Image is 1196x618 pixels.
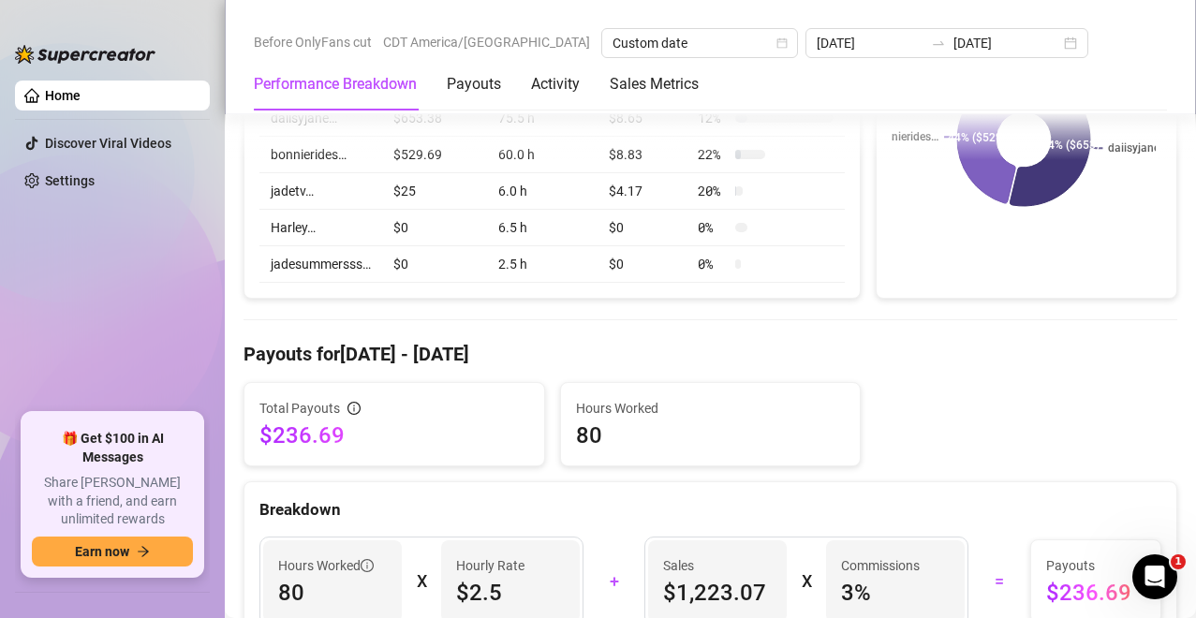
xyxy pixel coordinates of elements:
[259,210,382,246] td: Harley…
[872,130,938,143] text: bonnierides…
[254,73,417,96] div: Performance Breakdown
[802,566,811,596] div: X
[382,100,487,137] td: $653.38
[698,144,728,165] span: 22 %
[45,88,81,103] a: Home
[278,578,387,608] span: 80
[598,100,687,137] td: $8.65
[980,566,1018,596] div: =
[447,73,501,96] div: Payouts
[531,73,580,96] div: Activity
[487,246,598,283] td: 2.5 h
[1046,555,1146,576] span: Payouts
[598,210,687,246] td: $0
[663,555,772,576] span: Sales
[841,578,950,608] span: 3 %
[347,402,361,415] span: info-circle
[931,36,946,51] span: to
[817,33,923,53] input: Start date
[598,173,687,210] td: $4.17
[45,136,171,151] a: Discover Viral Videos
[32,430,193,466] span: 🎁 Get $100 in AI Messages
[1132,554,1177,599] iframe: Intercom live chat
[361,559,374,572] span: info-circle
[456,578,565,608] span: $2.5
[576,420,846,450] span: 80
[953,33,1060,53] input: End date
[75,544,129,559] span: Earn now
[931,36,946,51] span: swap-right
[487,210,598,246] td: 6.5 h
[259,246,382,283] td: jadesummersss…
[278,555,374,576] span: Hours Worked
[254,28,372,56] span: Before OnlyFans cut
[259,100,382,137] td: daiisyjane…
[776,37,788,49] span: calendar
[417,566,426,596] div: X
[1109,141,1168,154] text: daiisyjane…
[613,29,787,57] span: Custom date
[259,420,529,450] span: $236.69
[15,45,155,64] img: logo-BBDzfeDw.svg
[32,474,193,529] span: Share [PERSON_NAME] with a friend, and earn unlimited rewards
[456,555,524,576] article: Hourly Rate
[137,545,150,558] span: arrow-right
[259,173,382,210] td: jadetv…
[383,28,590,56] span: CDT America/[GEOGRAPHIC_DATA]
[698,181,728,201] span: 20 %
[698,108,728,128] span: 12 %
[610,73,699,96] div: Sales Metrics
[32,537,193,566] button: Earn nowarrow-right
[382,173,487,210] td: $25
[244,341,1177,367] h4: Payouts for [DATE] - [DATE]
[259,497,1161,522] div: Breakdown
[1171,554,1186,569] span: 1
[1046,578,1146,608] span: $236.69
[841,555,920,576] article: Commissions
[487,137,598,173] td: 60.0 h
[259,137,382,173] td: bonnierides…
[663,578,772,608] span: $1,223.07
[382,210,487,246] td: $0
[595,566,633,596] div: +
[382,246,487,283] td: $0
[698,217,728,238] span: 0 %
[382,137,487,173] td: $529.69
[598,137,687,173] td: $8.83
[598,246,687,283] td: $0
[698,254,728,274] span: 0 %
[576,398,846,419] span: Hours Worked
[487,100,598,137] td: 75.5 h
[45,173,95,188] a: Settings
[487,173,598,210] td: 6.0 h
[259,398,340,419] span: Total Payouts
